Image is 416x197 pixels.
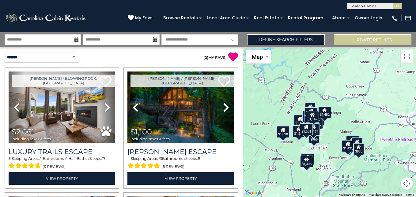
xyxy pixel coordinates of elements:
span: 3 [160,156,162,161]
span: 4 [40,156,43,161]
img: mail-regular-white.png [405,15,411,21]
a: About [329,13,349,23]
span: 8 [198,156,200,161]
a: Open this area in Google Maps (opens a new window) [244,189,264,197]
span: 5 [9,156,11,161]
span: My Favs [135,15,153,21]
div: $1,651 [300,123,313,135]
div: $1,656 [302,110,316,123]
h3: Todd Escape [127,148,234,156]
div: $2,174 [307,123,320,136]
img: White-1-2.png [5,12,87,24]
div: $1,072 [301,153,314,165]
div: $1,487 [293,115,307,127]
div: $1,501 [304,115,317,128]
button: Update Results [334,34,411,45]
span: Map [252,54,263,60]
span: 1 Half Baths / [66,156,89,161]
span: including taxes & fees [12,137,51,141]
a: Local Area Guide [204,13,248,23]
a: Owner Login [352,13,385,23]
a: My Favs [128,15,154,21]
div: $870 [353,143,364,155]
a: View Property [127,172,234,185]
img: Google [244,189,264,197]
div: $1,482 [318,106,331,118]
div: $610 [305,102,316,115]
a: [PERSON_NAME] / [PERSON_NAME], [GEOGRAPHIC_DATA] [130,75,234,87]
a: [PERSON_NAME] / Blowing Rock, [GEOGRAPHIC_DATA] [12,75,115,87]
div: $1,335 [300,156,313,168]
div: $1,142 [306,111,319,123]
div: Sleeping Areas / Bathrooms / Sleeps: [127,156,234,171]
a: [PERSON_NAME] Escape [127,148,234,156]
a: Browse Rentals [160,13,201,23]
span: ( ) [203,55,208,60]
div: $1,228 [304,107,318,119]
a: Refine Search Filters [247,34,325,45]
span: Map data ©2025 Google [369,193,402,196]
a: Real Estate [251,13,282,23]
span: (3 reviews) [43,163,66,171]
div: $966 [308,131,320,143]
button: Change map style [246,50,271,64]
a: Rental Program [285,13,326,23]
span: including taxes & fees [130,137,170,141]
a: View Property [9,172,115,185]
span: $2,061 [12,127,34,136]
span: 17 [102,156,105,161]
img: thumbnail_168695581.jpeg [9,71,115,143]
div: $1,424 [346,135,359,148]
div: Sleeping Areas / Bathrooms / Sleeps: [9,156,115,171]
span: $1,100 [130,127,152,136]
div: $1,431 [341,140,355,152]
div: $1,098 [276,126,290,138]
button: Keyboard shortcuts [338,193,365,197]
button: Map camera controls [401,177,413,190]
div: $896 [352,137,363,150]
span: 4 [127,156,130,161]
div: $1,297 [292,125,306,137]
a: Luxury Trails Escape [9,148,115,156]
img: phone-regular-white.png [391,15,398,21]
span: 0 [205,55,207,60]
span: (6 reviews) [161,163,184,171]
button: Toggle fullscreen view [401,50,413,63]
a: Terms (opens in new tab) [406,193,414,196]
img: thumbnail_168627805.jpeg [127,71,234,143]
a: (0)MY FAVS [203,55,225,60]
